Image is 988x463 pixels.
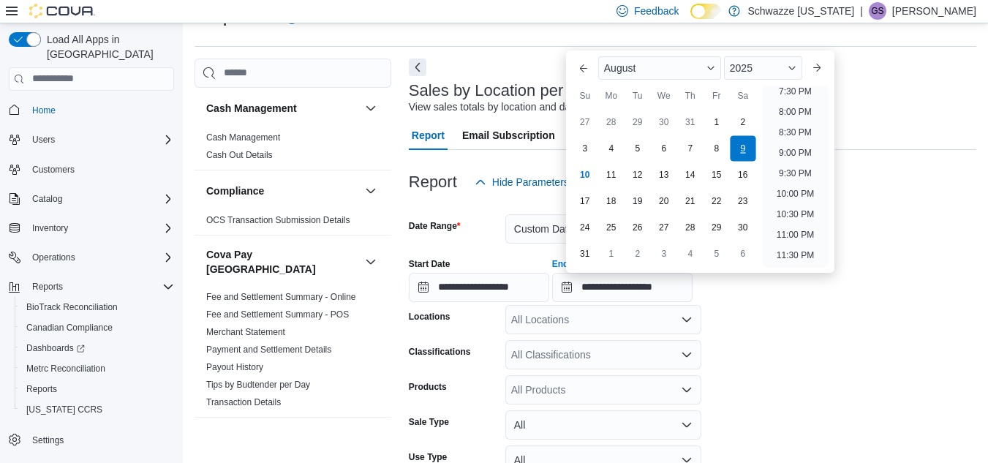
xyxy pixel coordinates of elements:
a: Payout History [206,362,263,372]
span: August [604,62,636,74]
label: Date Range [409,220,461,232]
input: Press the down key to enter a popover containing a calendar. Press the escape key to close the po... [552,273,693,302]
span: Catalog [32,193,62,205]
div: day-3 [652,242,676,266]
button: Open list of options [681,349,693,361]
a: Settings [26,432,69,449]
div: day-5 [626,137,649,160]
div: day-21 [679,189,702,213]
div: Mo [600,84,623,108]
a: Metrc Reconciliation [20,360,111,377]
button: Metrc Reconciliation [15,358,180,379]
a: Payment and Settlement Details [206,345,331,355]
span: Email Subscription [462,121,555,150]
div: day-26 [626,216,649,239]
div: Compliance [195,211,391,235]
span: Reports [20,380,174,398]
span: Tips by Budtender per Day [206,379,310,391]
a: Transaction Details [206,397,281,407]
li: 7:30 PM [773,83,818,100]
div: day-30 [652,110,676,134]
button: Operations [26,249,81,266]
button: Compliance [362,182,380,200]
div: day-11 [600,163,623,187]
span: Metrc Reconciliation [26,363,105,374]
button: Cova Pay US [206,431,359,445]
div: day-29 [626,110,649,134]
label: Sale Type [409,416,449,428]
span: Users [32,134,55,146]
a: Cash Out Details [206,150,273,160]
li: 10:00 PM [771,185,820,203]
button: Hide Parameters [469,167,575,197]
div: View sales totals by location and day for a specified date range. [409,99,697,115]
span: Settings [32,434,64,446]
li: 8:00 PM [773,103,818,121]
div: day-10 [573,163,597,187]
a: Fee and Settlement Summary - Online [206,292,356,302]
div: day-4 [600,137,623,160]
button: Previous Month [572,56,595,80]
div: day-1 [600,242,623,266]
div: day-19 [626,189,649,213]
span: [US_STATE] CCRS [26,404,102,415]
div: day-31 [679,110,702,134]
span: Dark Mode [690,19,691,20]
p: Schwazze [US_STATE] [747,2,854,20]
div: Fr [705,84,728,108]
button: Inventory [3,218,180,238]
button: Home [3,99,180,121]
div: day-15 [705,163,728,187]
div: day-31 [573,242,597,266]
button: Next month [805,56,829,80]
span: Users [26,131,174,148]
span: Dashboards [20,339,174,357]
div: day-25 [600,216,623,239]
a: BioTrack Reconciliation [20,298,124,316]
button: Catalog [3,189,180,209]
span: Home [26,101,174,119]
div: day-7 [679,137,702,160]
div: day-1 [705,110,728,134]
span: Cash Out Details [206,149,273,161]
h3: Compliance [206,184,264,198]
button: Operations [3,247,180,268]
div: Button. Open the month selector. August is currently selected. [598,56,721,80]
span: 2025 [730,62,753,74]
div: day-30 [731,216,755,239]
img: Cova [29,4,95,18]
span: GS [871,2,883,20]
p: [PERSON_NAME] [892,2,976,20]
div: day-12 [626,163,649,187]
button: BioTrack Reconciliation [15,297,180,317]
span: Payout History [206,361,263,373]
button: Customers [3,159,180,180]
label: Products [409,381,447,393]
a: Dashboards [15,338,180,358]
a: Home [26,102,61,119]
div: day-23 [731,189,755,213]
div: day-9 [730,135,755,161]
div: day-2 [731,110,755,134]
div: day-24 [573,216,597,239]
span: Transaction Details [206,396,281,408]
div: August, 2025 [572,109,756,267]
span: Metrc Reconciliation [20,360,174,377]
div: Cash Management [195,129,391,170]
span: Customers [32,164,75,176]
a: Canadian Compliance [20,319,118,336]
div: day-28 [679,216,702,239]
div: Tu [626,84,649,108]
div: Su [573,84,597,108]
button: Cova Pay [GEOGRAPHIC_DATA] [362,253,380,271]
button: [US_STATE] CCRS [15,399,180,420]
button: Custom Date [505,214,701,244]
div: Gulzar Sayall [869,2,886,20]
a: Cash Management [206,132,280,143]
li: 11:00 PM [771,226,820,244]
span: Reports [26,278,174,296]
div: day-17 [573,189,597,213]
span: BioTrack Reconciliation [26,301,118,313]
span: Catalog [26,190,174,208]
label: End Date [552,258,590,270]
